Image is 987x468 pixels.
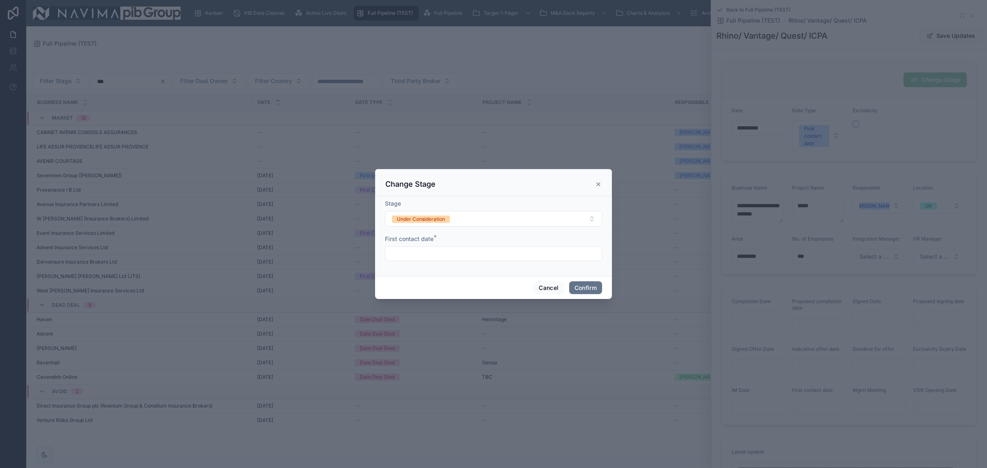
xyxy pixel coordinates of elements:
h3: Change Stage [385,179,436,189]
button: Cancel [533,281,564,294]
button: Confirm [569,281,602,294]
span: Stage [385,200,401,207]
button: Select Button [385,211,602,227]
div: Under Consideration [397,215,445,223]
span: First contact date [385,235,433,242]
